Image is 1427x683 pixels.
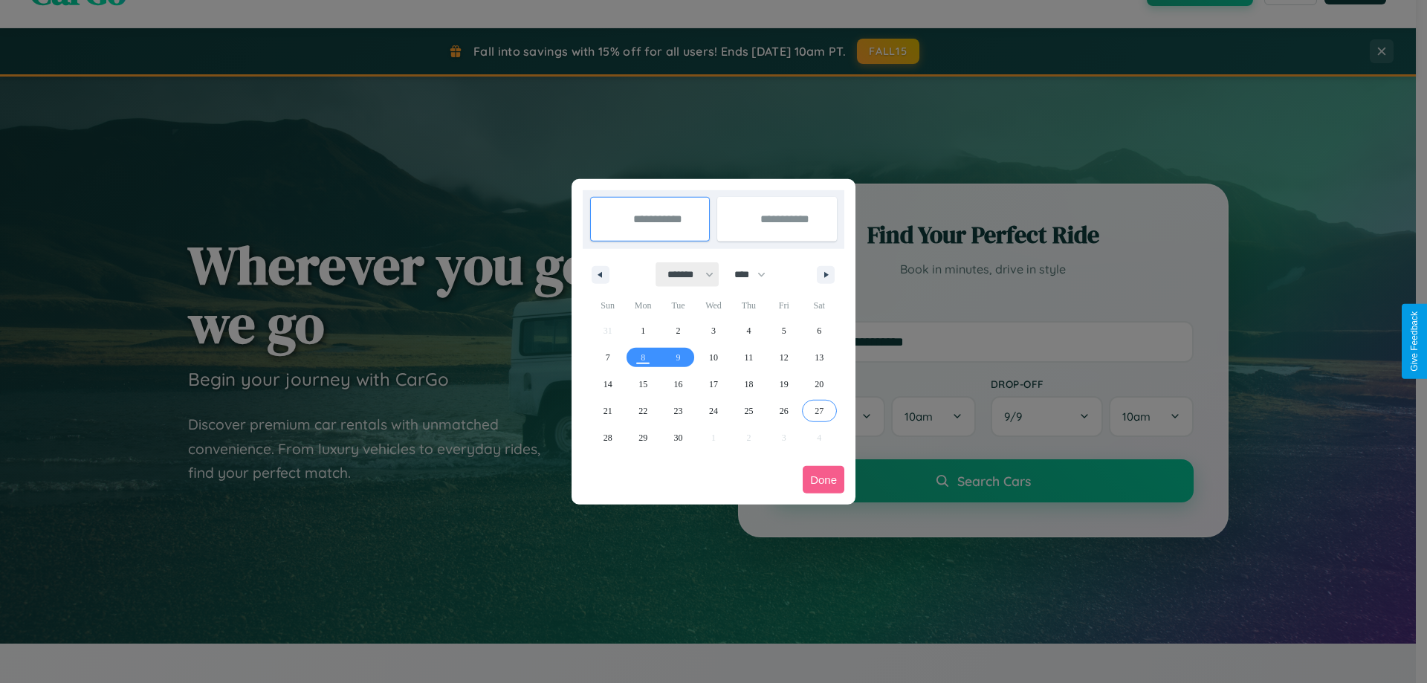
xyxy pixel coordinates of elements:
[661,371,696,398] button: 16
[780,344,789,371] span: 12
[817,317,821,344] span: 6
[731,294,766,317] span: Thu
[641,317,645,344] span: 1
[674,398,683,424] span: 23
[744,371,753,398] span: 18
[696,294,731,317] span: Wed
[815,344,823,371] span: 13
[696,317,731,344] button: 3
[745,344,754,371] span: 11
[638,398,647,424] span: 22
[782,317,786,344] span: 5
[766,344,801,371] button: 12
[711,317,716,344] span: 3
[803,466,844,493] button: Done
[766,371,801,398] button: 19
[802,398,837,424] button: 27
[746,317,751,344] span: 4
[1409,311,1420,372] div: Give Feedback
[802,344,837,371] button: 13
[604,371,612,398] span: 14
[638,371,647,398] span: 15
[802,371,837,398] button: 20
[780,398,789,424] span: 26
[709,398,718,424] span: 24
[590,398,625,424] button: 21
[802,317,837,344] button: 6
[590,424,625,451] button: 28
[674,424,683,451] span: 30
[731,317,766,344] button: 4
[696,398,731,424] button: 24
[661,317,696,344] button: 2
[676,317,681,344] span: 2
[674,371,683,398] span: 16
[625,398,660,424] button: 22
[625,294,660,317] span: Mon
[696,344,731,371] button: 10
[802,294,837,317] span: Sat
[696,371,731,398] button: 17
[604,424,612,451] span: 28
[731,371,766,398] button: 18
[731,398,766,424] button: 25
[590,294,625,317] span: Sun
[676,344,681,371] span: 9
[590,371,625,398] button: 14
[625,344,660,371] button: 8
[731,344,766,371] button: 11
[604,398,612,424] span: 21
[625,424,660,451] button: 29
[815,398,823,424] span: 27
[766,294,801,317] span: Fri
[661,398,696,424] button: 23
[766,398,801,424] button: 26
[661,424,696,451] button: 30
[780,371,789,398] span: 19
[709,344,718,371] span: 10
[766,317,801,344] button: 5
[638,424,647,451] span: 29
[606,344,610,371] span: 7
[641,344,645,371] span: 8
[815,371,823,398] span: 20
[625,371,660,398] button: 15
[709,371,718,398] span: 17
[744,398,753,424] span: 25
[625,317,660,344] button: 1
[661,294,696,317] span: Tue
[590,344,625,371] button: 7
[661,344,696,371] button: 9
